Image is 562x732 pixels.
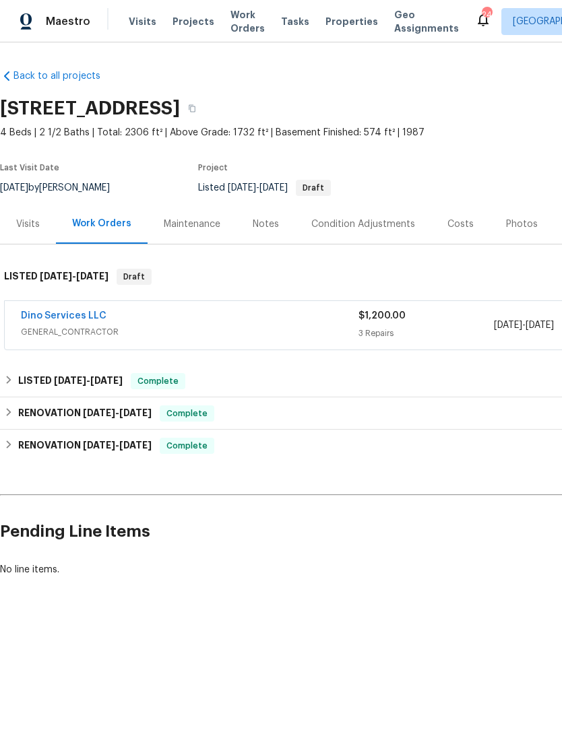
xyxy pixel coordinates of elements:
span: - [54,376,123,385]
span: Draft [118,270,150,284]
span: Work Orders [230,8,265,35]
button: Copy Address [180,96,204,121]
h6: RENOVATION [18,438,152,454]
h6: LISTED [4,269,108,285]
span: - [40,271,108,281]
span: Project [198,164,228,172]
div: Condition Adjustments [311,218,415,231]
span: Properties [325,15,378,28]
span: Listed [198,183,331,193]
span: [DATE] [40,271,72,281]
span: - [83,408,152,418]
span: [DATE] [526,321,554,330]
span: Complete [161,439,213,453]
a: Dino Services LLC [21,311,106,321]
div: Visits [16,218,40,231]
div: 24 [482,8,491,22]
span: Geo Assignments [394,8,459,35]
span: Complete [132,374,184,388]
div: 3 Repairs [358,327,493,340]
h6: LISTED [18,373,123,389]
span: [DATE] [259,183,288,193]
div: Notes [253,218,279,231]
span: [DATE] [494,321,522,330]
span: [DATE] [119,408,152,418]
span: [DATE] [119,440,152,450]
span: [DATE] [83,440,115,450]
span: [DATE] [90,376,123,385]
span: - [228,183,288,193]
span: GENERAL_CONTRACTOR [21,325,358,339]
div: Maintenance [164,218,220,231]
span: - [494,319,554,332]
span: [DATE] [228,183,256,193]
span: Draft [297,184,330,192]
span: - [83,440,152,450]
span: [DATE] [76,271,108,281]
span: $1,200.00 [358,311,406,321]
span: Visits [129,15,156,28]
span: Maestro [46,15,90,28]
span: Projects [173,15,214,28]
span: Tasks [281,17,309,26]
span: Complete [161,407,213,420]
span: [DATE] [83,408,115,418]
div: Work Orders [72,217,131,230]
h6: RENOVATION [18,405,152,422]
div: Costs [447,218,474,231]
div: Photos [506,218,538,231]
span: [DATE] [54,376,86,385]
